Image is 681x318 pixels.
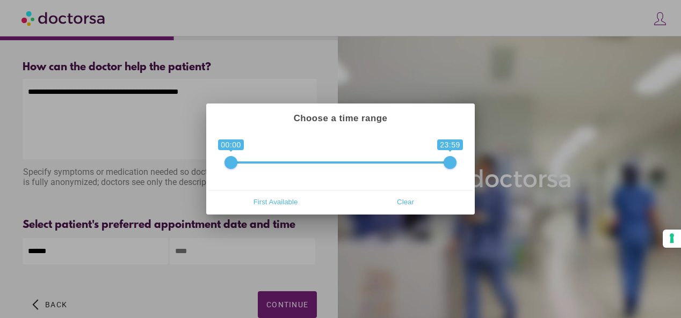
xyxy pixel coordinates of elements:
[340,193,470,210] button: Clear
[211,193,340,210] button: First Available
[218,139,244,150] span: 00:00
[344,194,467,210] span: Clear
[214,194,337,210] span: First Available
[663,230,681,248] button: Your consent preferences for tracking technologies
[294,113,388,123] strong: Choose a time range
[437,139,463,150] span: 23:59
